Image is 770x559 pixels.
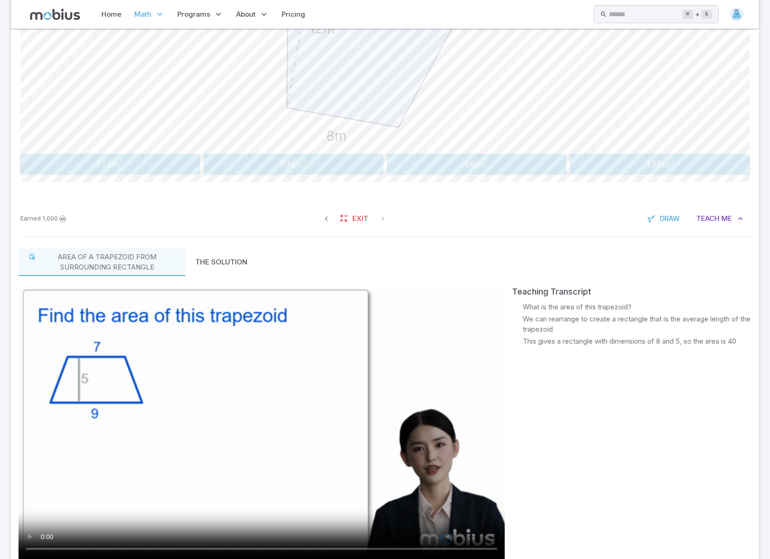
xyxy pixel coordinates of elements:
[642,210,686,227] button: Draw
[512,285,751,298] div: Teaching Transcript
[335,210,375,227] a: Exit
[303,157,307,165] span: 2
[185,248,257,276] button: The Solution
[523,314,751,334] p: We can rearrange to create a rectangle that is the average length of the trapezoid
[352,214,368,224] span: Exit
[326,127,346,144] text: 8m
[465,158,476,170] span: 96
[375,210,391,227] span: On Latest Question
[670,157,673,165] span: 2
[484,157,487,165] span: 2
[318,210,335,227] span: Previous Question
[279,4,308,25] a: Pricing
[696,214,720,224] span: Teach
[309,20,335,37] text: 12m
[690,210,750,227] button: TeachMe
[295,158,303,170] span: m
[236,9,256,19] span: About
[730,7,744,21] img: trapezoid.svg
[701,10,712,19] kbd: k
[96,158,112,170] span: 112
[20,214,41,223] span: Earned
[646,158,662,170] span: 132
[662,158,670,170] span: m
[177,9,210,19] span: Programs
[721,214,732,224] span: Me
[20,214,68,223] p: Earn Mobius dollars to buy game boosters
[280,158,295,170] span: 204
[134,9,151,19] span: Math
[43,214,58,223] span: 1,000
[99,4,124,25] a: Home
[682,10,693,19] kbd: ⌘
[523,336,736,346] p: This gives a rectangle with dimensions of 8 and 5, so the area is 40
[112,158,120,170] span: m
[39,252,175,272] p: Area of a trapezoid from surrounding rectangle
[523,302,632,312] p: What is the area of this trapezoid?
[120,157,123,165] span: 2
[476,158,484,170] span: m
[660,214,680,224] span: Draw
[682,9,712,20] div: +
